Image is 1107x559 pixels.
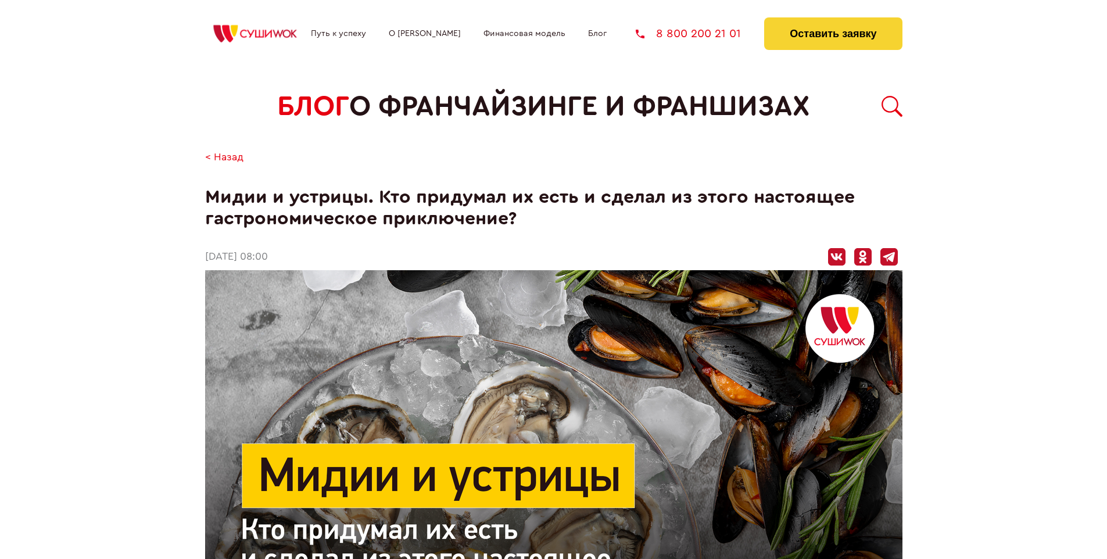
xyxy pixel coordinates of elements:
[205,187,902,230] h1: Мидии и устрицы. Кто придумал их есть и сделал из этого настоящее гастрономическое приключение?
[205,251,268,263] time: [DATE] 08:00
[588,29,607,38] a: Блог
[656,28,741,40] span: 8 800 200 21 01
[205,152,243,164] a: < Назад
[636,28,741,40] a: 8 800 200 21 01
[277,91,349,123] span: БЛОГ
[389,29,461,38] a: О [PERSON_NAME]
[349,91,809,123] span: о франчайзинге и франшизах
[311,29,366,38] a: Путь к успеху
[483,29,565,38] a: Финансовая модель
[764,17,902,50] button: Оставить заявку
